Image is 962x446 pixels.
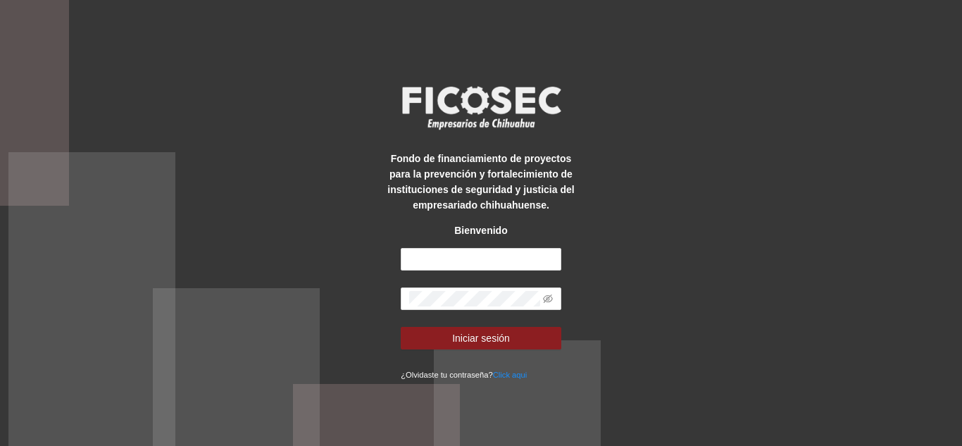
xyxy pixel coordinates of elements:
strong: Fondo de financiamiento de proyectos para la prevención y fortalecimiento de instituciones de seg... [387,153,574,211]
button: Iniciar sesión [401,327,561,349]
span: eye-invisible [543,294,553,304]
strong: Bienvenido [454,225,507,236]
small: ¿Olvidaste tu contraseña? [401,371,527,379]
img: logo [393,82,569,134]
span: Iniciar sesión [452,330,510,346]
a: Click aqui [493,371,527,379]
